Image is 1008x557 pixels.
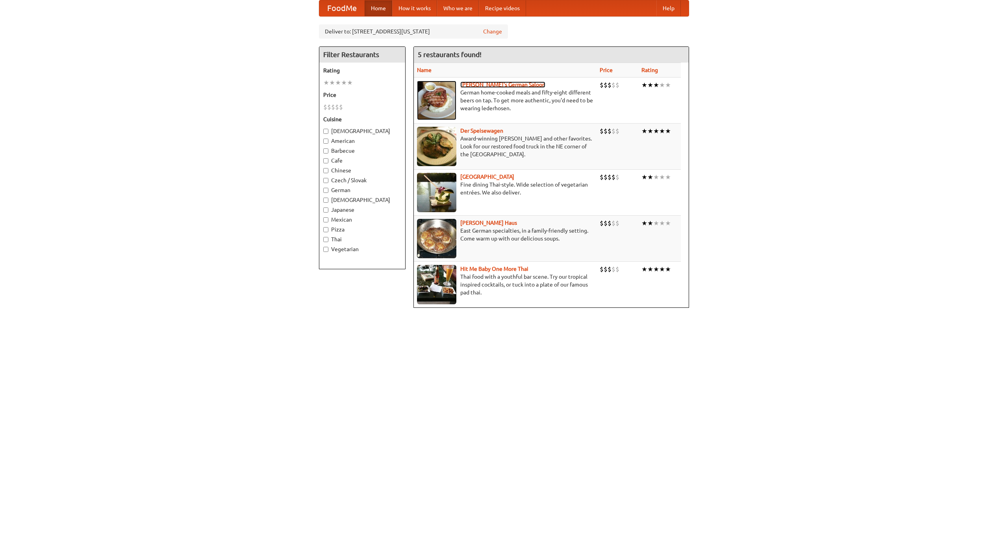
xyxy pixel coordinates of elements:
li: ★ [659,173,665,181]
li: ★ [659,81,665,89]
h5: Price [323,91,401,99]
li: ★ [341,78,347,87]
a: [PERSON_NAME] Haus [460,220,517,226]
label: [DEMOGRAPHIC_DATA] [323,127,401,135]
li: ★ [647,173,653,181]
li: $ [331,103,335,111]
li: ★ [653,173,659,181]
li: $ [611,127,615,135]
li: $ [600,265,604,274]
label: Chinese [323,167,401,174]
li: ★ [653,81,659,89]
a: [GEOGRAPHIC_DATA] [460,174,514,180]
li: ★ [347,78,353,87]
p: East German specialties, in a family-friendly setting. Come warm up with our delicious soups. [417,227,593,242]
li: ★ [647,219,653,228]
img: satay.jpg [417,173,456,212]
label: Vegetarian [323,245,401,253]
input: Chinese [323,168,328,173]
li: ★ [665,219,671,228]
label: Barbecue [323,147,401,155]
input: Mexican [323,217,328,222]
li: ★ [659,127,665,135]
li: $ [604,265,608,274]
li: $ [615,173,619,181]
div: Deliver to: [STREET_ADDRESS][US_STATE] [319,24,508,39]
li: ★ [335,78,341,87]
a: Home [365,0,392,16]
label: American [323,137,401,145]
a: Hit Me Baby One More Thai [460,266,528,272]
h4: Filter Restaurants [319,47,405,63]
p: Fine dining Thai-style. Wide selection of vegetarian entrées. We also deliver. [417,181,593,196]
p: Award-winning [PERSON_NAME] and other favorites. Look for our restored food truck in the NE corne... [417,135,593,158]
li: $ [323,103,327,111]
a: Change [483,28,502,35]
li: $ [615,265,619,274]
input: Cafe [323,158,328,163]
li: ★ [647,127,653,135]
a: Name [417,67,432,73]
li: $ [335,103,339,111]
li: $ [600,219,604,228]
input: Pizza [323,227,328,232]
li: ★ [659,219,665,228]
img: esthers.jpg [417,81,456,120]
li: $ [600,81,604,89]
li: $ [615,81,619,89]
li: $ [604,127,608,135]
li: ★ [323,78,329,87]
li: ★ [653,127,659,135]
a: Price [600,67,613,73]
li: $ [600,173,604,181]
li: $ [611,265,615,274]
li: $ [608,265,611,274]
input: American [323,139,328,144]
b: [PERSON_NAME]'s German Saloon [460,81,545,88]
li: ★ [641,127,647,135]
li: $ [604,81,608,89]
li: $ [604,219,608,228]
li: $ [611,173,615,181]
h5: Rating [323,67,401,74]
li: ★ [659,265,665,274]
p: Thai food with a youthful bar scene. Try our tropical inspired cocktails, or tuck into a plate of... [417,273,593,296]
li: $ [611,81,615,89]
li: ★ [647,81,653,89]
li: $ [327,103,331,111]
li: ★ [641,173,647,181]
label: German [323,186,401,194]
label: Cafe [323,157,401,165]
a: Rating [641,67,658,73]
li: $ [600,127,604,135]
input: Czech / Slovak [323,178,328,183]
li: $ [608,219,611,228]
li: ★ [641,265,647,274]
input: [DEMOGRAPHIC_DATA] [323,198,328,203]
li: ★ [653,265,659,274]
li: ★ [665,81,671,89]
h5: Cuisine [323,115,401,123]
ng-pluralize: 5 restaurants found! [418,51,482,58]
label: Thai [323,235,401,243]
li: $ [608,81,611,89]
li: $ [608,127,611,135]
label: Czech / Slovak [323,176,401,184]
img: kohlhaus.jpg [417,219,456,258]
label: Mexican [323,216,401,224]
label: [DEMOGRAPHIC_DATA] [323,196,401,204]
li: $ [608,173,611,181]
li: $ [615,127,619,135]
li: ★ [647,265,653,274]
input: Japanese [323,207,328,213]
img: babythai.jpg [417,265,456,304]
a: Recipe videos [479,0,526,16]
label: Japanese [323,206,401,214]
a: Der Speisewagen [460,128,503,134]
li: ★ [653,219,659,228]
p: German home-cooked meals and fifty-eight different beers on tap. To get more authentic, you'd nee... [417,89,593,112]
li: $ [611,219,615,228]
li: ★ [665,127,671,135]
input: [DEMOGRAPHIC_DATA] [323,129,328,134]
